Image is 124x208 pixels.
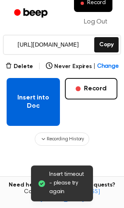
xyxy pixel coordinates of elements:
[97,62,119,71] span: Change
[49,170,86,196] span: Insert timeout - please try again
[65,78,117,99] button: Record
[94,37,119,52] button: Copy
[35,132,89,146] button: Recording History
[93,62,95,71] span: |
[46,62,119,71] button: Never Expires|Change
[5,62,33,71] button: Delete
[5,189,119,203] span: Contact us
[76,12,116,32] a: Log Out
[8,5,55,21] a: Beep
[40,189,100,202] a: [EMAIL_ADDRESS][DOMAIN_NAME]
[47,135,84,143] span: Recording History
[7,78,60,126] button: Insert into Doc
[38,61,41,71] span: |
